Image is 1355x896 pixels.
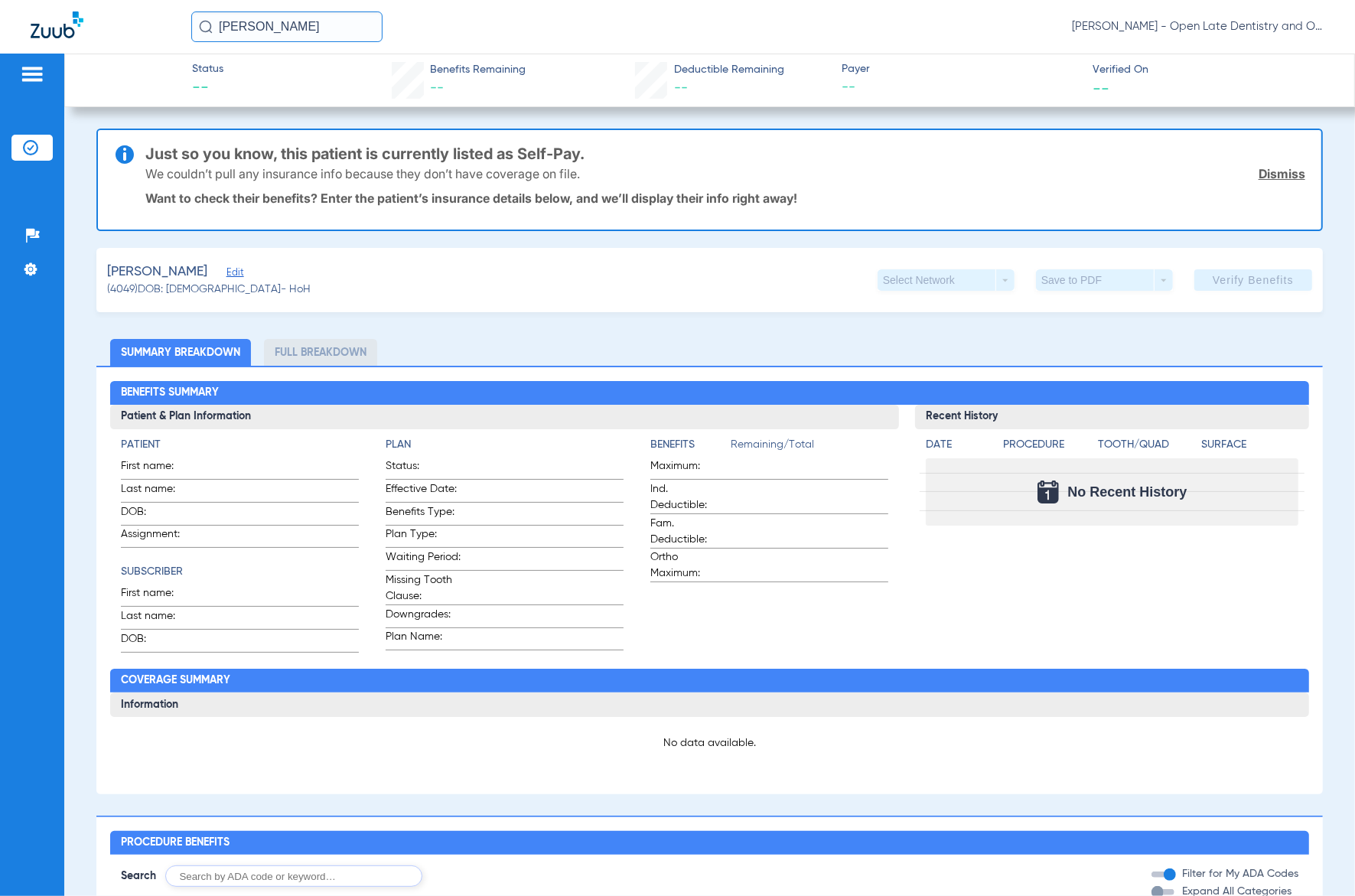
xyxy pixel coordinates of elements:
span: Assignment: [121,526,196,547]
span: Deductible Remaining [674,62,784,78]
app-breakdown-title: Procedure [1003,437,1093,458]
span: No Recent History [1068,484,1187,500]
img: Calendar [1037,481,1059,503]
span: Ind. Deductible: [650,481,725,513]
h4: Surface [1201,437,1299,453]
p: We couldn’t pull any insurance info because they don’t have coverage on file. [145,166,580,181]
span: Last name: [121,608,196,629]
h4: Benefits [650,437,731,453]
h4: Date [926,437,990,453]
img: Search Icon [199,20,213,34]
span: Edit [226,267,240,282]
app-breakdown-title: Surface [1201,437,1299,458]
app-breakdown-title: Tooth/Quad [1098,437,1196,458]
h3: Patient & Plan Information [110,405,899,429]
span: Missing Tooth Clause: [386,572,461,604]
input: Search by ADA code or keyword… [165,865,422,887]
app-breakdown-title: Benefits [650,437,731,458]
span: [PERSON_NAME] - Open Late Dentistry and Orthodontics [1072,19,1324,34]
span: Waiting Period: [386,549,461,570]
span: Plan Type: [386,526,461,547]
span: Remaining/Total [731,437,888,458]
span: [PERSON_NAME] [107,262,207,282]
span: -- [192,78,223,99]
span: Ortho Maximum: [650,549,725,582]
span: Benefits Remaining [430,62,526,78]
span: -- [842,78,1079,97]
h3: Recent History [915,405,1310,429]
label: Filter for My ADA Codes [1179,866,1298,882]
span: -- [430,81,444,95]
span: Last name: [121,481,196,502]
span: Status: [386,458,461,479]
span: Benefits Type: [386,504,461,525]
span: Search [121,868,156,884]
span: DOB: [121,504,196,525]
img: info-icon [116,145,134,164]
span: Payer [842,61,1079,77]
h4: Subscriber [121,564,359,580]
span: Fam. Deductible: [650,516,725,548]
h4: Patient [121,437,359,453]
h2: Benefits Summary [110,381,1310,406]
iframe: Chat Widget [1278,823,1355,896]
p: Want to check their benefits? Enter the patient’s insurance details below, and we’ll display thei... [145,191,1305,206]
img: hamburger-icon [20,65,44,83]
span: DOB: [121,631,196,652]
li: Summary Breakdown [110,339,251,366]
h2: Coverage Summary [110,669,1310,693]
span: (4049) DOB: [DEMOGRAPHIC_DATA] - HoH [107,282,311,298]
h4: Tooth/Quad [1098,437,1196,453]
span: First name: [121,585,196,606]
h4: Plan [386,437,624,453]
span: Downgrades: [386,607,461,627]
p: No data available. [121,735,1299,751]
h3: Just so you know, this patient is currently listed as Self-Pay. [145,146,1305,161]
img: Zuub Logo [31,11,83,38]
span: First name: [121,458,196,479]
span: -- [1093,80,1109,96]
li: Full Breakdown [264,339,377,366]
span: Maximum: [650,458,725,479]
span: Verified On [1093,62,1330,78]
span: -- [674,81,688,95]
h3: Information [110,692,1310,717]
a: Dismiss [1259,166,1305,181]
input: Search for patients [191,11,383,42]
span: Plan Name: [386,629,461,650]
h2: Procedure Benefits [110,831,1310,855]
span: Status [192,61,223,77]
app-breakdown-title: Date [926,437,990,458]
h4: Procedure [1003,437,1093,453]
span: Effective Date: [386,481,461,502]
